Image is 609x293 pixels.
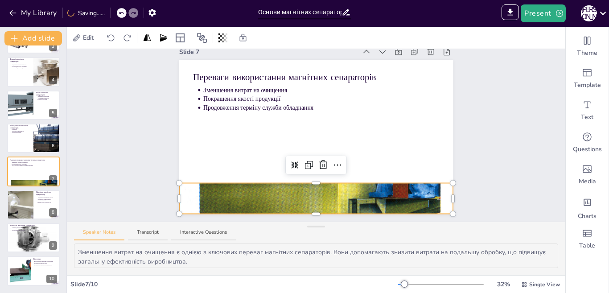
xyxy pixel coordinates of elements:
[566,159,609,191] div: Add images, graphics, shapes or video
[49,241,57,250] div: 9
[7,124,60,153] div: 6
[566,127,609,159] div: Get real-time input from your audience
[7,91,60,120] div: 5
[7,6,61,20] button: My Library
[49,208,57,217] div: 8
[493,280,514,289] div: 32 %
[179,47,357,57] div: Slide 7
[566,223,609,255] div: Add a table
[46,275,57,283] div: 10
[7,256,60,285] div: 10
[10,124,31,129] p: Застосування магнітних сепараторів
[74,229,124,241] button: Speaker Notes
[7,223,60,252] div: 9
[38,97,57,99] p: Стрічкові сепаратори
[197,33,207,43] span: Position
[49,109,57,117] div: 5
[581,4,597,22] button: І [PERSON_NAME]
[566,191,609,223] div: Add charts and graphs
[49,76,57,84] div: 4
[49,142,57,150] div: 6
[577,49,597,58] span: Theme
[566,62,609,95] div: Add ready made slides
[258,6,342,19] input: Insert title
[12,130,31,132] p: Харчова промисловість
[10,224,57,227] p: Майбутнє магнітних сепараторів
[581,5,597,21] div: І [PERSON_NAME]
[193,71,440,84] p: Переваги використання магнітних сепараторів
[128,229,168,241] button: Transcript
[38,95,57,97] p: Барабанні сепаратори
[35,262,57,264] p: Переваги використання
[579,177,596,186] span: Media
[566,95,609,127] div: Add text boxes
[171,229,236,241] button: Interactive Questions
[203,86,440,95] p: Зменшення витрат на очищення
[4,31,62,45] button: Add slide
[578,212,597,221] span: Charts
[38,198,57,202] p: Необхідність регулярного обслуговування
[33,257,57,260] p: Висновки
[38,99,57,100] p: Магнітні решітки
[12,66,31,67] p: Покращення якості сировини
[12,165,57,167] p: Продовження терміну служби обладнання
[12,64,31,66] p: Видалення залізистих часток
[12,228,57,230] p: Інновації в технологіях
[49,42,57,51] div: 3
[38,202,57,203] p: Вплив на продуктивність
[36,191,57,196] p: Недоліки магнітних сепараторів
[67,8,105,18] div: Saving......
[12,162,57,164] p: Зменшення витрат на очищення
[574,81,601,90] span: Template
[74,243,558,268] textarea: Зменшення витрат на очищення є однією з ключових переваг магнітних сепараторів. Вони допомагають ...
[203,103,440,112] p: Продовження терміну служби обладнання
[7,157,60,186] div: 7
[573,145,602,154] span: Questions
[12,128,31,130] p: Гірництво
[35,264,57,266] p: Майбутнє магнітних сепараторів
[36,91,57,96] p: Види магнітних сепараторів
[173,31,187,45] div: Layout
[566,30,609,62] div: Change the overall theme
[502,4,519,22] span: Export to PowerPoint
[7,57,60,87] div: 4
[38,195,57,198] p: Обмежена ефективність при видаленні немагнітних часток
[12,230,57,231] p: Розширення застосування
[35,260,57,262] p: Важливість магнітних сепараторів
[581,113,593,122] span: Text
[12,67,31,69] p: Захист обладнання від зносу
[203,95,440,103] p: Покращення якості продукції
[49,175,57,184] div: 7
[81,33,95,42] span: Edit
[579,241,595,250] span: Table
[10,58,31,63] p: Функції магнітних сепараторів
[529,281,560,289] span: Single View
[12,163,57,165] p: Покращення якості продукції
[521,4,565,22] button: Present
[7,190,60,219] div: 8
[12,226,57,228] p: Підвищення ефективності
[70,280,398,289] div: Slide 7 / 10
[12,132,31,134] p: Переробка металів
[10,159,57,161] p: Переваги використання магнітних сепараторів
